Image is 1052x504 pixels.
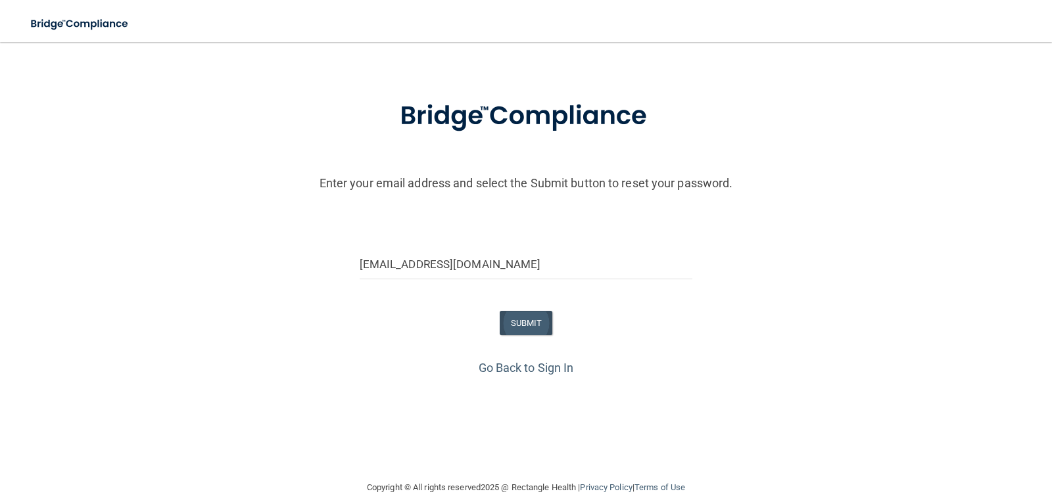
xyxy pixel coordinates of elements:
[479,361,574,375] a: Go Back to Sign In
[20,11,141,37] img: bridge_compliance_login_screen.278c3ca4.svg
[634,482,685,492] a: Terms of Use
[500,311,553,335] button: SUBMIT
[373,82,679,150] img: bridge_compliance_login_screen.278c3ca4.svg
[580,482,632,492] a: Privacy Policy
[360,250,693,279] input: Email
